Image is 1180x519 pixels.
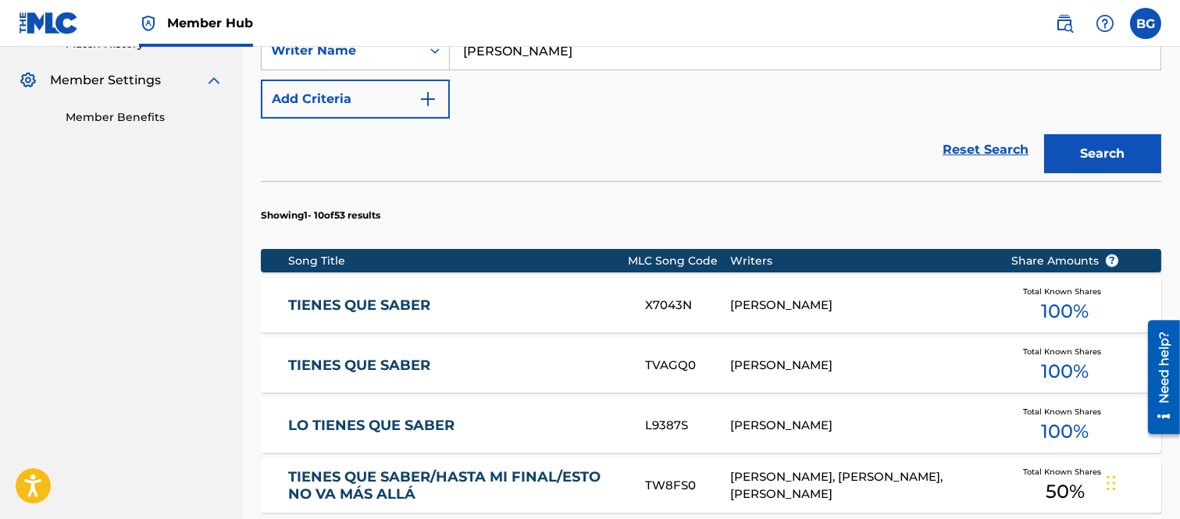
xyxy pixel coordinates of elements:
span: 100 % [1041,357,1089,386]
span: Total Known Shares [1023,346,1107,357]
div: TVAGQ0 [645,357,731,375]
span: Total Known Shares [1023,466,1107,478]
button: Search [1044,134,1161,173]
div: Arrastrar [1107,460,1116,507]
iframe: Resource Center [1136,315,1180,440]
div: Help [1089,8,1121,39]
img: expand [205,71,223,90]
img: Top Rightsholder [139,14,158,33]
span: 100 % [1041,418,1089,446]
span: Member Settings [50,71,161,90]
img: 9d2ae6d4665cec9f34b9.svg [419,90,437,108]
button: Add Criteria [261,80,450,119]
iframe: Chat Widget [1102,444,1180,519]
a: Member Benefits [66,109,223,126]
img: Member Settings [19,71,37,90]
div: Song Title [288,253,628,269]
a: TIENES QUE SABER [288,297,624,315]
span: Member Hub [167,14,253,32]
div: MLC Song Code [628,253,730,269]
span: 100 % [1041,297,1089,325]
p: Showing 1 - 10 of 53 results [261,208,380,222]
div: [PERSON_NAME], [PERSON_NAME], [PERSON_NAME] [730,468,987,503]
div: Writers [730,253,987,269]
div: [PERSON_NAME] [730,357,987,375]
img: help [1096,14,1114,33]
a: Reset Search [935,133,1036,167]
span: ? [1106,254,1118,267]
a: LO TIENES QUE SABER [288,417,624,435]
span: Total Known Shares [1023,286,1107,297]
span: 50 % [1046,478,1085,506]
div: Writer Name [271,41,412,60]
img: MLC Logo [19,12,79,34]
span: Total Known Shares [1023,406,1107,418]
div: TW8FS0 [645,477,731,495]
a: Public Search [1049,8,1080,39]
div: [PERSON_NAME] [730,297,987,315]
div: [PERSON_NAME] [730,417,987,435]
a: TIENES QUE SABER/HASTA MI FINAL/ESTO NO VA MÁS ALLÁ [288,468,624,503]
span: Share Amounts [1011,253,1119,269]
div: Widget de chat [1102,444,1180,519]
div: User Menu [1130,8,1161,39]
a: TIENES QUE SABER [288,357,624,375]
img: search [1055,14,1074,33]
div: X7043N [645,297,731,315]
div: L9387S [645,417,731,435]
